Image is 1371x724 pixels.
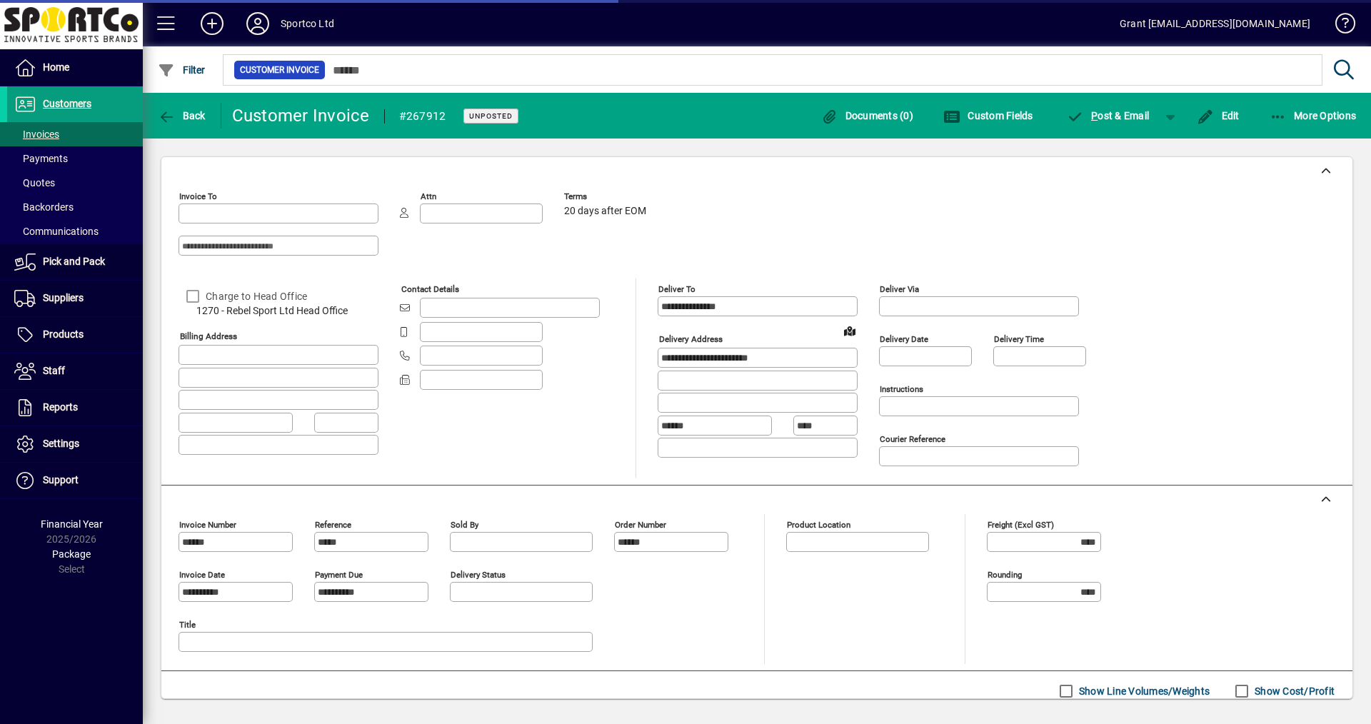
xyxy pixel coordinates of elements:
mat-label: Payment due [315,570,363,580]
mat-label: Courier Reference [880,434,945,444]
span: P [1091,110,1098,121]
span: Financial Year [41,518,103,530]
span: Reports [43,401,78,413]
a: Home [7,50,143,86]
div: Grant [EMAIL_ADDRESS][DOMAIN_NAME] [1120,12,1310,35]
span: Products [43,328,84,340]
span: Customers [43,98,91,109]
a: Reports [7,390,143,426]
div: #267912 [399,105,446,128]
mat-label: Deliver via [880,284,919,294]
mat-label: Invoice To [179,191,217,201]
button: Documents (0) [817,103,917,129]
mat-label: Delivery status [451,570,506,580]
div: Sportco Ltd [281,12,334,35]
span: Pick and Pack [43,256,105,267]
app-page-header-button: Back [143,103,221,129]
span: Backorders [14,201,74,213]
span: Edit [1197,110,1240,121]
mat-label: Deliver To [658,284,695,294]
span: Unposted [469,111,513,121]
mat-label: Rounding [988,570,1022,580]
span: Communications [14,226,99,237]
mat-label: Freight (excl GST) [988,520,1054,530]
mat-label: Order number [615,520,666,530]
a: Settings [7,426,143,462]
span: Filter [158,64,206,76]
span: Payments [14,153,68,164]
span: 1270 - Rebel Sport Ltd Head Office [179,303,378,318]
a: Products [7,317,143,353]
button: Edit [1193,103,1243,129]
span: Terms [564,192,650,201]
a: Suppliers [7,281,143,316]
span: Documents (0) [820,110,913,121]
span: 20 days after EOM [564,206,646,217]
span: ost & Email [1067,110,1150,121]
span: Staff [43,365,65,376]
span: Quotes [14,177,55,188]
button: More Options [1266,103,1360,129]
a: Backorders [7,195,143,219]
mat-label: Sold by [451,520,478,530]
mat-label: Invoice date [179,570,225,580]
span: Suppliers [43,292,84,303]
button: Custom Fields [940,103,1037,129]
span: Back [158,110,206,121]
span: More Options [1270,110,1357,121]
div: Customer Invoice [232,104,370,127]
a: Communications [7,219,143,243]
mat-label: Instructions [880,384,923,394]
span: Customer Invoice [240,63,319,77]
mat-label: Delivery date [880,334,928,344]
a: Invoices [7,122,143,146]
mat-label: Delivery time [994,334,1044,344]
a: Pick and Pack [7,244,143,280]
span: Package [52,548,91,560]
button: Post & Email [1060,103,1157,129]
button: Profile [235,11,281,36]
a: Knowledge Base [1325,3,1353,49]
mat-label: Attn [421,191,436,201]
a: Staff [7,353,143,389]
span: Custom Fields [943,110,1033,121]
span: Invoices [14,129,59,140]
a: View on map [838,319,861,342]
mat-label: Title [179,620,196,630]
a: Support [7,463,143,498]
mat-label: Reference [315,520,351,530]
label: Show Cost/Profit [1252,684,1335,698]
a: Quotes [7,171,143,195]
label: Show Line Volumes/Weights [1076,684,1210,698]
button: Add [189,11,235,36]
span: Support [43,474,79,486]
span: Settings [43,438,79,449]
a: Payments [7,146,143,171]
button: Filter [154,57,209,83]
button: Back [154,103,209,129]
mat-label: Product location [787,520,850,530]
span: Home [43,61,69,73]
mat-label: Invoice number [179,520,236,530]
